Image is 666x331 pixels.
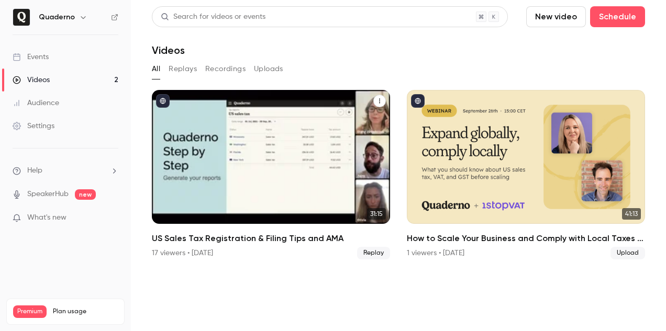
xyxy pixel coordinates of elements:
button: published [156,94,170,108]
span: Premium [13,305,47,318]
iframe: Noticeable Trigger [106,213,118,223]
span: 31:15 [367,208,386,220]
button: Schedule [590,6,645,27]
div: 1 viewers • [DATE] [407,248,464,258]
a: 31:15US Sales Tax Registration & Filing Tips and AMA17 viewers • [DATE]Replay [152,90,390,259]
button: All [152,61,160,77]
h1: Videos [152,44,185,56]
li: How to Scale Your Business and Comply with Local Taxes - Webinar Quaderno x 1stopVAT [407,90,645,259]
div: Search for videos or events [161,12,265,22]
a: SpeakerHub [27,189,69,200]
h6: Quaderno [39,12,75,22]
span: Help [27,165,42,176]
div: Settings [13,121,54,131]
button: published [411,94,425,108]
h2: How to Scale Your Business and Comply with Local Taxes - Webinar Quaderno x 1stopVAT [407,232,645,245]
button: Recordings [205,61,246,77]
li: US Sales Tax Registration & Filing Tips and AMA [152,90,390,259]
div: Audience [13,98,59,108]
button: Uploads [254,61,283,77]
ul: Videos [152,90,645,259]
button: New video [526,6,586,27]
img: Quaderno [13,9,30,26]
li: help-dropdown-opener [13,165,118,176]
span: Upload [611,247,645,259]
button: Replays [169,61,197,77]
span: 41:13 [622,208,641,220]
a: 41:13How to Scale Your Business and Comply with Local Taxes - Webinar Quaderno x 1stopVAT1 viewer... [407,90,645,259]
div: Events [13,52,49,62]
section: Videos [152,6,645,325]
span: Plan usage [53,307,118,316]
h2: US Sales Tax Registration & Filing Tips and AMA [152,232,390,245]
span: What's new [27,212,66,223]
div: 17 viewers • [DATE] [152,248,213,258]
span: Replay [357,247,390,259]
span: new [75,189,96,200]
div: Videos [13,75,50,85]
